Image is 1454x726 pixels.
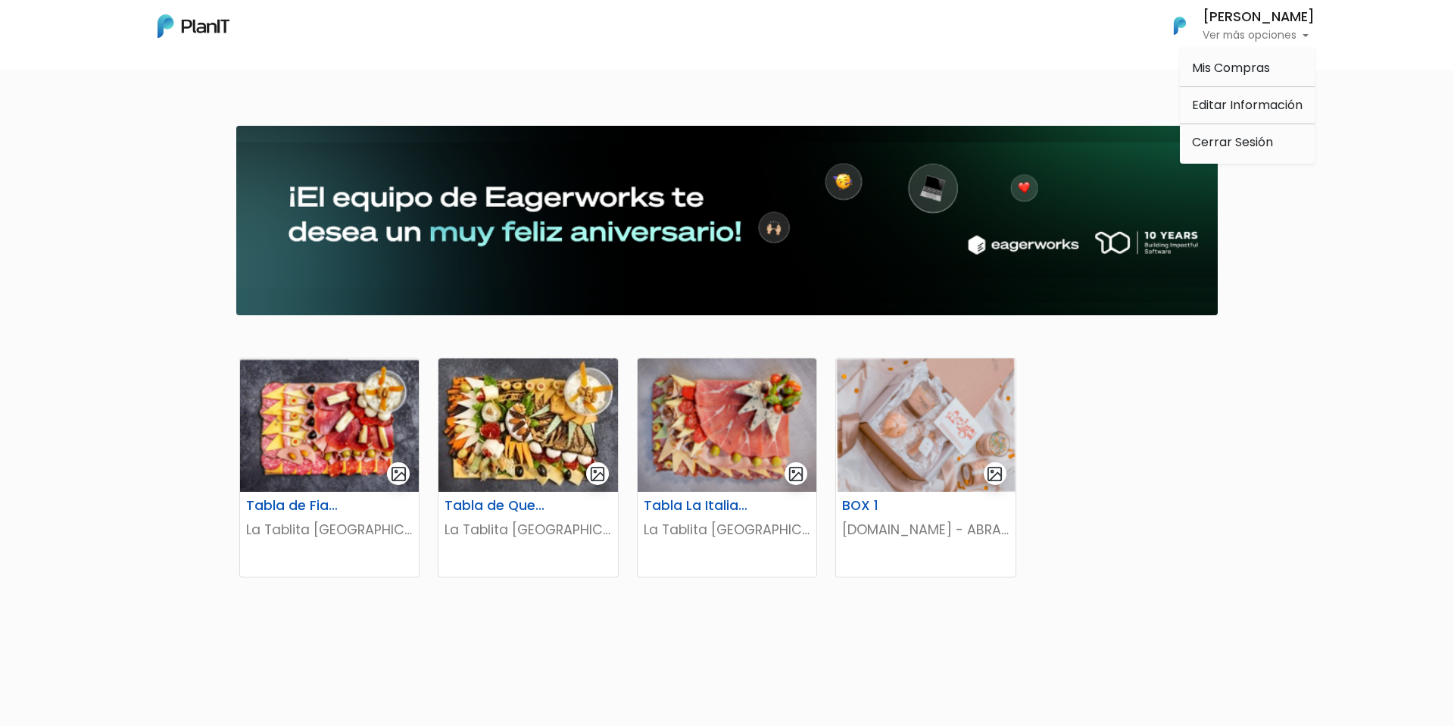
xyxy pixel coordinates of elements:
p: Ver más opciones [1203,30,1315,41]
img: gallery-light [986,465,1003,483]
img: gallery-light [788,465,805,483]
p: [DOMAIN_NAME] - ABRACAJABRA [842,520,1009,540]
h6: BOX 1 [833,498,956,514]
a: gallery-light Tabla La Italiana La Tablita [GEOGRAPHIC_DATA] [637,358,817,577]
a: Cerrar Sesión [1180,127,1315,158]
a: gallery-light Tabla de Quesos La Tablita [GEOGRAPHIC_DATA] [438,358,618,577]
img: thumb_Captura_de_pantalla_2025-06-03_171010.png [638,358,816,492]
img: thumb_Captura_de_pantalla_2025-05-14_105727.png [836,358,1015,492]
a: Editar Información [1180,90,1315,120]
img: thumb_Captura_de_pantalla_2025-07-17_161529.png [240,358,419,492]
div: ¿Necesitás ayuda? [78,14,218,44]
h6: Tabla de Fiambres y Quesos [237,498,360,514]
p: La Tablita [GEOGRAPHIC_DATA] [246,520,413,540]
h6: Tabla La Italiana [635,498,758,514]
img: gallery-light [589,465,607,483]
p: La Tablita [GEOGRAPHIC_DATA] [445,520,611,540]
h6: Tabla de Quesos [435,498,559,514]
h6: [PERSON_NAME] [1203,11,1315,24]
img: PlanIt Logo [1163,9,1197,42]
a: gallery-light BOX 1 [DOMAIN_NAME] - ABRACAJABRA [835,358,1016,577]
a: Mis Compras [1180,53,1315,83]
button: PlanIt Logo [PERSON_NAME] Ver más opciones [1154,6,1315,45]
p: La Tablita [GEOGRAPHIC_DATA] [644,520,810,540]
img: thumb_WhatsApp_Image_2025-07-17_at_16.01.31.jpeg [438,358,617,492]
img: gallery-light [390,465,407,483]
a: gallery-light Tabla de Fiambres y Quesos La Tablita [GEOGRAPHIC_DATA] [239,358,420,577]
img: PlanIt Logo [158,14,229,38]
span: Mis Compras [1192,59,1270,77]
